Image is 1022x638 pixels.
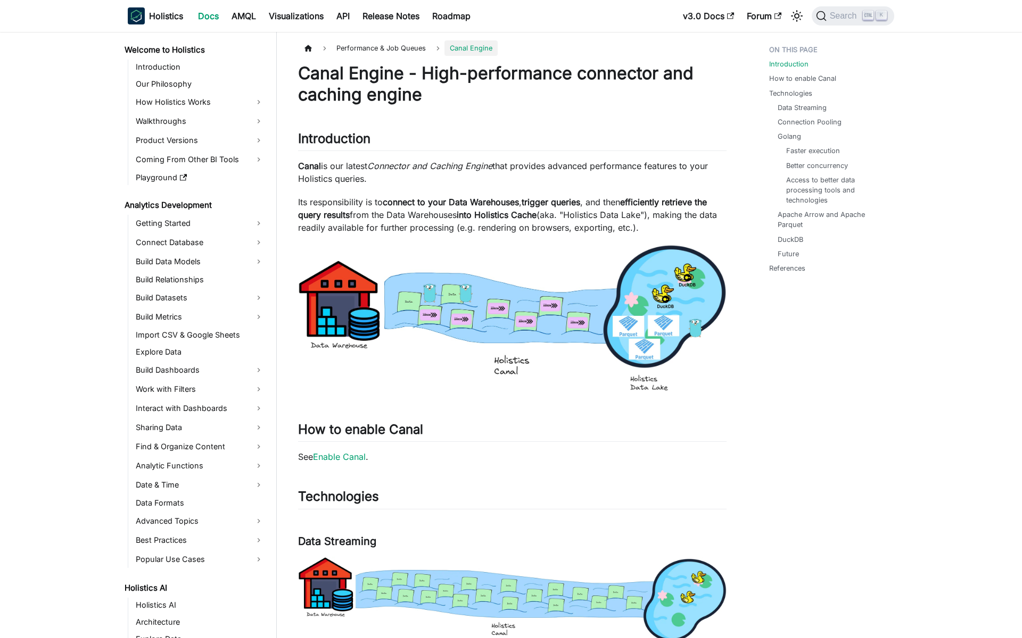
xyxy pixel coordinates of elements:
[769,263,805,273] a: References
[117,32,277,638] nav: Docs sidebar
[788,7,805,24] button: Switch between dark and light mode (currently light mode)
[128,7,145,24] img: Holistics
[298,159,727,185] p: is our latest that provides advanced performance features to your Holistics queries.
[133,419,267,436] a: Sharing Data
[827,11,863,21] span: Search
[331,40,431,56] span: Performance & Job Queues
[812,6,894,26] button: Search (Ctrl+K)
[522,197,580,207] strong: trigger queries
[778,131,801,141] a: Golang
[426,7,477,24] a: Roadmap
[769,73,836,83] a: How to enable Canal
[356,7,426,24] a: Release Notes
[133,60,267,74] a: Introduction
[133,496,267,510] a: Data Formats
[133,328,267,342] a: Import CSV & Google Sheets
[367,161,492,171] em: Connector and Caching Engine
[133,151,267,168] a: Coming From Other BI Tools
[133,215,267,232] a: Getting Started
[298,161,321,171] strong: Canal
[133,170,267,185] a: Playground
[778,117,842,127] a: Connection Pooling
[778,249,799,259] a: Future
[133,272,267,287] a: Build Relationships
[298,422,727,442] h2: How to enable Canal
[298,535,727,548] h3: Data Streaming
[133,615,267,629] a: Architecture
[298,40,727,56] nav: Breadcrumbs
[313,451,366,462] a: Enable Canal
[298,245,727,393] img: performance-canal-overview
[769,88,812,98] a: Technologies
[778,209,884,230] a: Apache Arrow and Apache Parquet
[778,234,803,245] a: DuckDB
[128,7,183,24] a: HolisticsHolistics
[677,7,740,24] a: v3.0 Docs
[769,59,809,69] a: Introduction
[298,131,727,151] h2: Introduction
[786,175,879,206] a: Access to better data processing tools and technologies
[133,551,267,568] a: Popular Use Cases
[133,132,267,149] a: Product Versions
[133,113,267,130] a: Walkthroughs
[192,7,225,24] a: Docs
[740,7,788,24] a: Forum
[298,40,318,56] a: Home page
[876,11,887,20] kbd: K
[133,289,267,306] a: Build Datasets
[133,234,267,251] a: Connect Database
[133,438,267,455] a: Find & Organize Content
[121,581,267,595] a: Holistics AI
[133,381,267,398] a: Work with Filters
[330,7,356,24] a: API
[121,43,267,57] a: Welcome to Holistics
[778,103,827,113] a: Data Streaming
[383,197,519,207] strong: connect to your Data Warehouses
[786,146,840,156] a: Faster execution
[133,400,267,417] a: Interact with Dashboards
[133,77,267,91] a: Our Philosophy
[262,7,330,24] a: Visualizations
[298,450,727,463] p: See .
[298,63,727,105] h1: Canal Engine - High-performance connector and caching engine
[133,476,267,493] a: Date & Time
[225,7,262,24] a: AMQL
[133,513,267,530] a: Advanced Topics
[133,362,267,379] a: Build Dashboards
[786,161,848,171] a: Better concurrency
[133,598,267,612] a: Holistics AI
[133,457,267,474] a: Analytic Functions
[133,345,267,359] a: Explore Data
[133,94,267,111] a: How Holistics Works
[121,198,267,213] a: Analytics Development
[133,308,267,325] a: Build Metrics
[298,489,727,509] h2: Technologies
[298,196,727,234] p: Its responsibility is to , , and then from the Data Warehouses (aka. "Holistics Data Lake"), maki...
[149,10,183,22] b: Holistics
[457,209,537,220] strong: into Holistics Cache
[133,532,267,549] a: Best Practices
[133,253,267,270] a: Build Data Models
[444,40,498,56] span: Canal Engine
